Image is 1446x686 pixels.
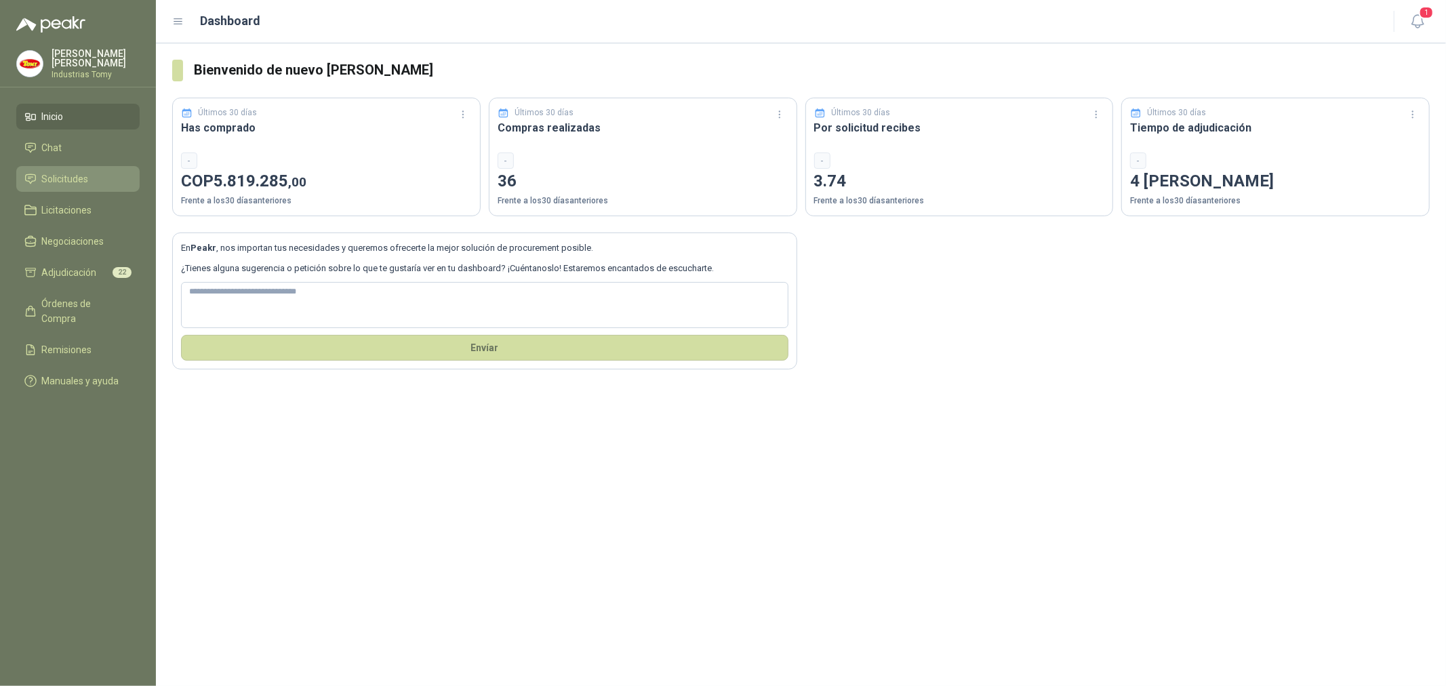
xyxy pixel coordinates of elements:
[498,119,788,136] h3: Compras realizadas
[17,51,43,77] img: Company Logo
[16,135,140,161] a: Chat
[42,342,92,357] span: Remisiones
[1405,9,1430,34] button: 1
[16,260,140,285] a: Adjudicación22
[194,60,1430,81] h3: Bienvenido de nuevo [PERSON_NAME]
[42,171,89,186] span: Solicitudes
[831,106,890,119] p: Últimos 30 días
[288,174,306,190] span: ,00
[1148,106,1207,119] p: Últimos 30 días
[16,368,140,394] a: Manuales y ayuda
[181,119,472,136] h3: Has comprado
[515,106,574,119] p: Últimos 30 días
[181,262,788,275] p: ¿Tienes alguna sugerencia o petición sobre lo que te gustaría ver en tu dashboard? ¡Cuéntanoslo! ...
[16,197,140,223] a: Licitaciones
[1130,169,1421,195] p: 4 [PERSON_NAME]
[181,195,472,207] p: Frente a los 30 días anteriores
[42,265,97,280] span: Adjudicación
[1419,6,1434,19] span: 1
[814,153,830,169] div: -
[201,12,261,31] h1: Dashboard
[113,267,132,278] span: 22
[16,104,140,129] a: Inicio
[1130,153,1146,169] div: -
[814,195,1105,207] p: Frente a los 30 días anteriores
[498,169,788,195] p: 36
[42,203,92,218] span: Licitaciones
[181,335,788,361] button: Envíar
[814,169,1105,195] p: 3.74
[498,195,788,207] p: Frente a los 30 días anteriores
[16,166,140,192] a: Solicitudes
[52,49,140,68] p: [PERSON_NAME] [PERSON_NAME]
[190,243,216,253] b: Peakr
[52,70,140,79] p: Industrias Tomy
[181,241,788,255] p: En , nos importan tus necesidades y queremos ofrecerte la mejor solución de procurement posible.
[214,171,306,190] span: 5.819.285
[498,153,514,169] div: -
[16,337,140,363] a: Remisiones
[181,153,197,169] div: -
[1130,195,1421,207] p: Frente a los 30 días anteriores
[42,109,64,124] span: Inicio
[16,16,85,33] img: Logo peakr
[16,291,140,331] a: Órdenes de Compra
[42,374,119,388] span: Manuales y ayuda
[16,228,140,254] a: Negociaciones
[814,119,1105,136] h3: Por solicitud recibes
[199,106,258,119] p: Últimos 30 días
[181,169,472,195] p: COP
[42,140,62,155] span: Chat
[1130,119,1421,136] h3: Tiempo de adjudicación
[42,234,104,249] span: Negociaciones
[42,296,127,326] span: Órdenes de Compra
